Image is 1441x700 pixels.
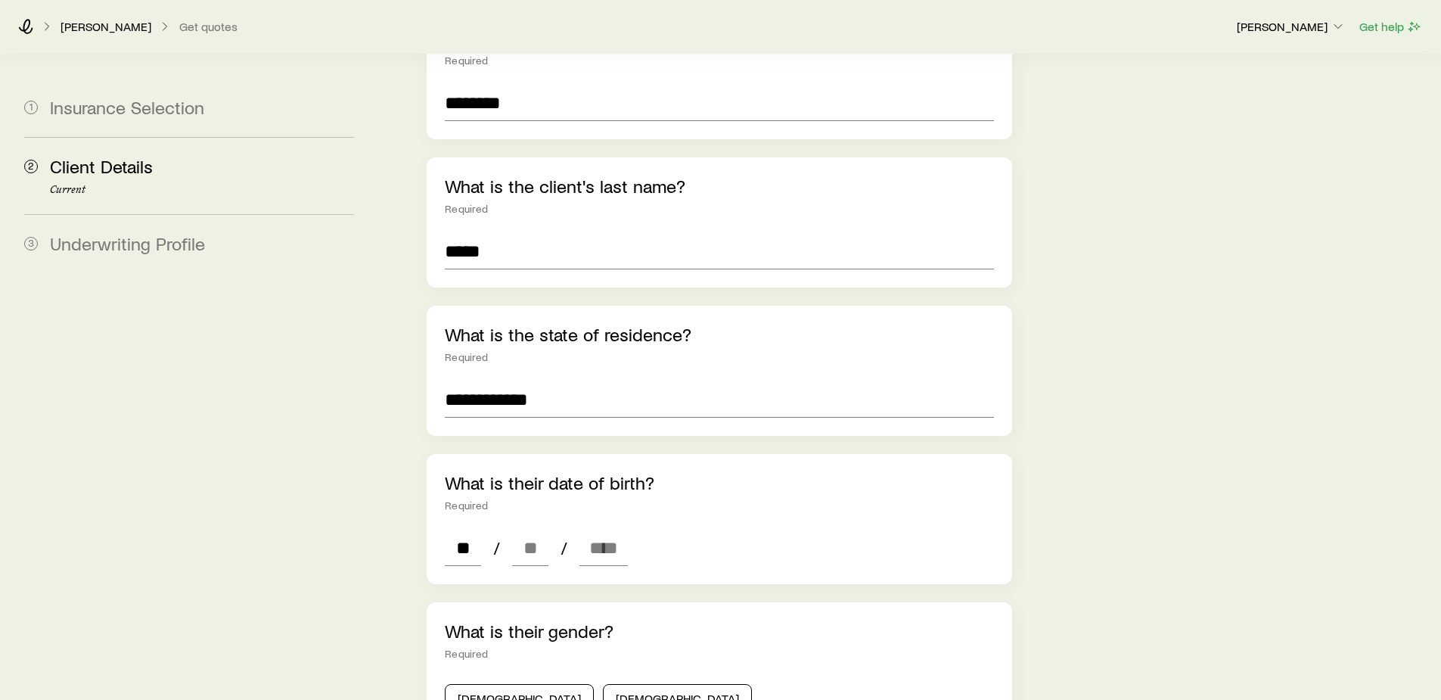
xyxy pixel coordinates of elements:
span: 2 [24,160,38,173]
p: Current [50,184,354,196]
p: [PERSON_NAME] [1237,19,1346,34]
button: Get quotes [179,20,238,34]
span: 1 [24,101,38,114]
p: What is their gender? [445,621,993,642]
span: Underwriting Profile [50,232,205,254]
div: Required [445,499,993,512]
button: Get help [1359,18,1423,36]
div: Required [445,648,993,660]
span: Client Details [50,155,153,177]
p: What is the client's last name? [445,176,993,197]
span: / [554,537,573,558]
button: [PERSON_NAME] [1236,18,1346,36]
div: Required [445,203,993,215]
p: [PERSON_NAME] [61,19,151,34]
p: What is the state of residence? [445,324,993,345]
span: / [487,537,506,558]
span: 3 [24,237,38,250]
div: Required [445,351,993,363]
div: Required [445,54,993,67]
p: What is their date of birth? [445,472,993,493]
span: Insurance Selection [50,96,204,118]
